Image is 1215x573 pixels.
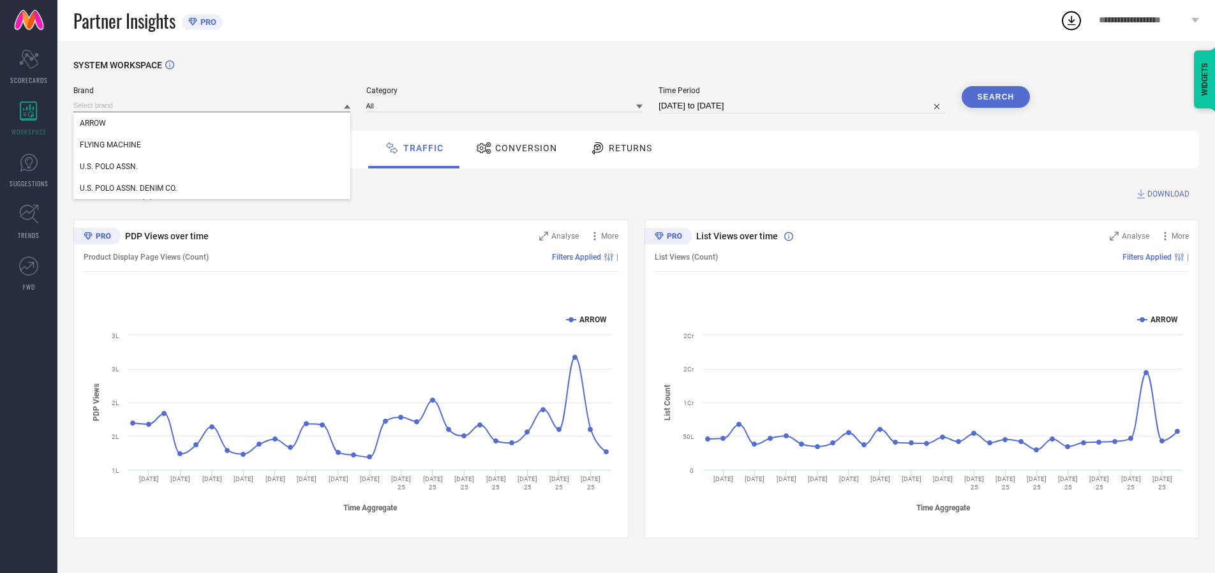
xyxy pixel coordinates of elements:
div: ARROW [73,112,350,134]
input: Select brand [73,99,350,112]
span: FLYING MACHINE [80,140,141,149]
text: 50L [683,433,694,440]
div: FLYING MACHINE [73,134,350,156]
text: 2L [112,433,119,440]
span: Filters Applied [1122,253,1172,262]
text: [DATE] [360,475,380,482]
span: | [616,253,618,262]
tspan: PDP Views [92,383,101,421]
text: 2L [112,399,119,406]
tspan: Time Aggregate [916,503,970,512]
text: [DATE] 25 [1089,475,1109,491]
span: DOWNLOAD [1147,188,1189,200]
span: U.S. POLO ASSN. DENIM CO. [80,184,177,193]
span: SYSTEM WORKSPACE [73,60,162,70]
text: [DATE] [713,475,733,482]
text: [DATE] 25 [995,475,1015,491]
text: [DATE] [901,475,921,482]
button: Search [962,86,1031,108]
text: [DATE] [329,475,348,482]
text: [DATE] 25 [964,475,984,491]
text: [DATE] 25 [581,475,600,491]
text: [DATE] [839,475,858,482]
text: [DATE] 25 [1152,475,1172,491]
span: Time Period [659,86,946,95]
span: Analyse [1122,232,1149,241]
span: Filters Applied [552,253,601,262]
span: SCORECARDS [10,75,48,85]
text: [DATE] 25 [486,475,506,491]
svg: Zoom [1110,232,1119,241]
span: TRENDS [18,230,40,240]
text: [DATE] 25 [549,475,569,491]
div: Open download list [1060,9,1083,32]
span: | [1187,253,1189,262]
text: 1Cr [683,399,694,406]
text: [DATE] [170,475,190,482]
span: ARROW [80,119,106,128]
text: ARROW [579,315,607,324]
span: PRO [197,17,216,27]
text: 3L [112,332,119,339]
div: Premium [645,228,692,247]
text: [DATE] 25 [391,475,411,491]
span: Brand [73,86,350,95]
span: Traffic [403,143,444,153]
text: ARROW [1151,315,1178,324]
text: 2Cr [683,366,694,373]
text: [DATE] [139,475,159,482]
text: [DATE] [807,475,827,482]
span: FWD [23,282,35,292]
span: Partner Insights [73,8,175,34]
span: Analyse [551,232,579,241]
text: 2Cr [683,332,694,339]
span: PDP Views over time [125,231,209,241]
svg: Zoom [539,232,548,241]
text: [DATE] 25 [1121,475,1140,491]
text: [DATE] 25 [1058,475,1078,491]
span: SUGGESTIONS [10,179,48,188]
text: 1L [112,467,119,474]
div: Premium [73,228,121,247]
text: [DATE] [776,475,796,482]
text: [DATE] [265,475,285,482]
text: 0 [690,467,694,474]
span: List Views over time [696,231,778,241]
tspan: List Count [663,384,672,420]
span: List Views (Count) [655,253,718,262]
text: [DATE] [297,475,317,482]
span: Product Display Page Views (Count) [84,253,209,262]
span: More [601,232,618,241]
span: More [1172,232,1189,241]
span: Conversion [495,143,557,153]
text: 3L [112,366,119,373]
span: WORKSPACE [11,127,47,137]
text: [DATE] 25 [454,475,474,491]
text: [DATE] 25 [1027,475,1047,491]
text: [DATE] [870,475,890,482]
text: [DATE] 25 [518,475,537,491]
span: Category [366,86,643,95]
text: [DATE] 25 [423,475,443,491]
text: [DATE] [234,475,253,482]
span: U.S. POLO ASSN. [80,162,138,171]
text: [DATE] [745,475,764,482]
tspan: Time Aggregate [343,503,398,512]
input: Select time period [659,98,946,114]
text: [DATE] [202,475,222,482]
span: Returns [609,143,652,153]
text: [DATE] [933,475,953,482]
div: U.S. POLO ASSN. [73,156,350,177]
div: U.S. POLO ASSN. DENIM CO. [73,177,350,199]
